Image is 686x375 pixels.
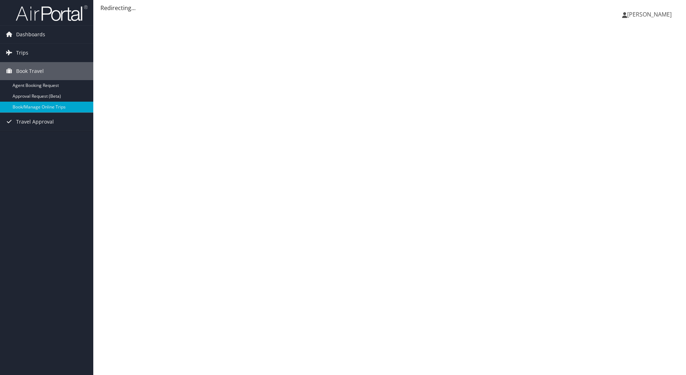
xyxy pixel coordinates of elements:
span: Dashboards [16,26,45,43]
span: Trips [16,44,28,62]
a: [PERSON_NAME] [622,4,679,25]
span: Book Travel [16,62,44,80]
img: airportal-logo.png [16,5,88,22]
span: [PERSON_NAME] [627,10,672,18]
div: Redirecting... [100,4,679,12]
span: Travel Approval [16,113,54,131]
